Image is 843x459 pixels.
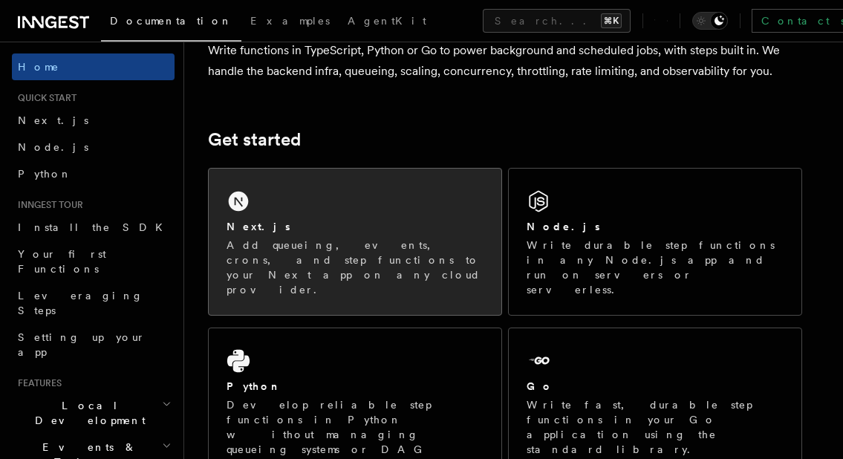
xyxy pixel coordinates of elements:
[101,4,241,42] a: Documentation
[601,13,622,28] kbd: ⌘K
[18,248,106,275] span: Your first Functions
[208,168,502,316] a: Next.jsAdd queueing, events, crons, and step functions to your Next app on any cloud provider.
[18,331,146,358] span: Setting up your app
[12,392,175,434] button: Local Development
[527,379,553,394] h2: Go
[12,241,175,282] a: Your first Functions
[227,379,281,394] h2: Python
[227,219,290,234] h2: Next.js
[208,129,301,150] a: Get started
[12,107,175,134] a: Next.js
[527,219,600,234] h2: Node.js
[12,377,62,389] span: Features
[110,15,232,27] span: Documentation
[12,92,77,104] span: Quick start
[12,282,175,324] a: Leveraging Steps
[18,59,59,74] span: Home
[18,114,88,126] span: Next.js
[527,238,784,297] p: Write durable step functions in any Node.js app and run on servers or serverless.
[483,9,631,33] button: Search...⌘K
[227,238,484,297] p: Add queueing, events, crons, and step functions to your Next app on any cloud provider.
[12,134,175,160] a: Node.js
[12,160,175,187] a: Python
[527,397,784,457] p: Write fast, durable step functions in your Go application using the standard library.
[508,168,802,316] a: Node.jsWrite durable step functions in any Node.js app and run on servers or serverless.
[692,12,728,30] button: Toggle dark mode
[12,398,162,428] span: Local Development
[18,221,172,233] span: Install the SDK
[12,199,83,211] span: Inngest tour
[18,290,143,316] span: Leveraging Steps
[250,15,330,27] span: Examples
[208,40,802,82] p: Write functions in TypeScript, Python or Go to power background and scheduled jobs, with steps bu...
[18,141,88,153] span: Node.js
[18,168,72,180] span: Python
[348,15,426,27] span: AgentKit
[339,4,435,40] a: AgentKit
[12,53,175,80] a: Home
[241,4,339,40] a: Examples
[12,324,175,365] a: Setting up your app
[12,214,175,241] a: Install the SDK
